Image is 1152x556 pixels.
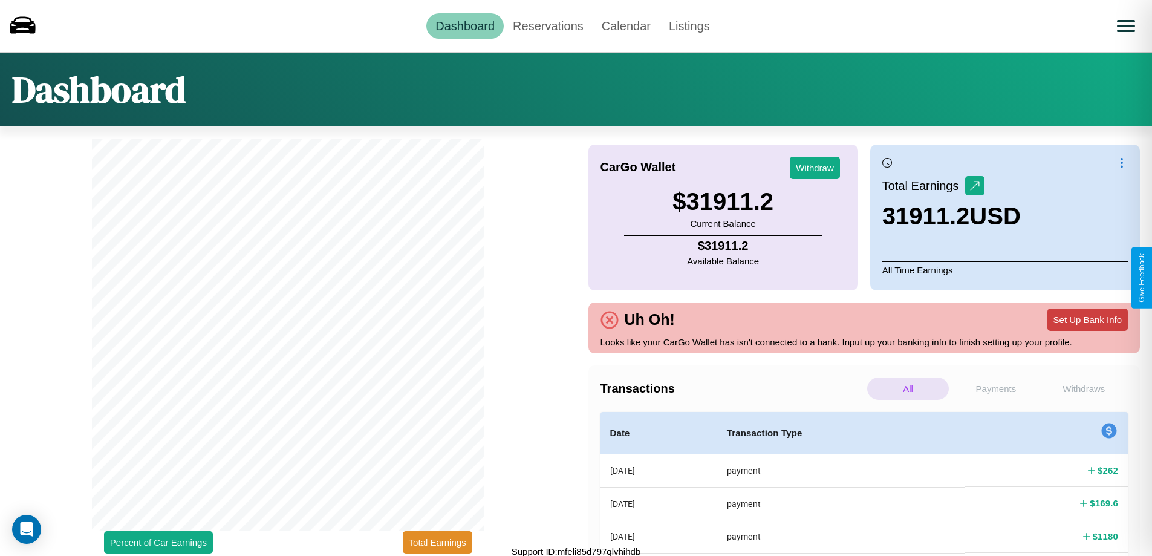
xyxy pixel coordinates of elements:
p: Withdraws [1043,378,1125,400]
a: Listings [660,13,719,39]
button: Total Earnings [403,531,472,554]
th: [DATE] [600,487,717,520]
p: Total Earnings [882,175,965,197]
h4: $ 169.6 [1090,497,1118,509]
h4: $ 31911.2 [687,239,759,253]
h4: Date [610,426,708,440]
button: Set Up Bank Info [1047,309,1128,331]
button: Open menu [1109,9,1143,43]
th: payment [717,520,965,553]
h4: Transactions [600,382,864,396]
div: Open Intercom Messenger [12,515,41,544]
button: Percent of Car Earnings [104,531,213,554]
h4: Transaction Type [727,426,955,440]
p: Available Balance [687,253,759,269]
p: All Time Earnings [882,261,1128,278]
div: Give Feedback [1137,253,1146,303]
th: payment [717,454,965,488]
p: All [867,378,949,400]
a: Dashboard [426,13,504,39]
a: Reservations [504,13,593,39]
th: [DATE] [600,520,717,553]
h4: $ 1180 [1093,530,1118,543]
th: [DATE] [600,454,717,488]
p: Payments [955,378,1036,400]
h3: $ 31911.2 [672,188,773,215]
p: Current Balance [672,215,773,232]
th: payment [717,487,965,520]
h4: CarGo Wallet [600,160,676,174]
h1: Dashboard [12,65,186,114]
h4: $ 262 [1098,464,1118,477]
h3: 31911.2 USD [882,203,1021,230]
p: Looks like your CarGo Wallet has isn't connected to a bank. Input up your banking info to finish ... [600,334,1128,350]
a: Calendar [593,13,660,39]
h4: Uh Oh! [619,311,681,329]
button: Withdraw [790,157,840,179]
